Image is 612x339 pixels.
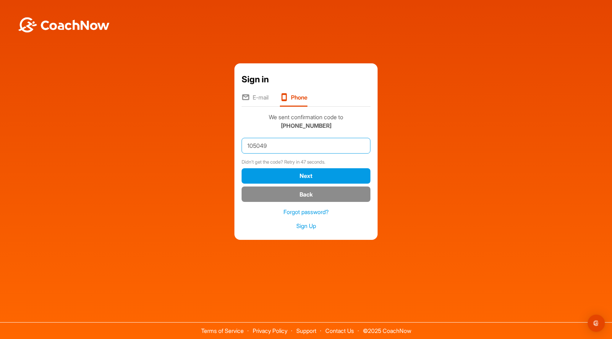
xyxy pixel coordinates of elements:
[242,187,370,202] button: Back
[296,327,316,334] a: Support
[359,323,415,334] span: © 2025 CoachNow
[201,327,244,334] a: Terms of Service
[242,138,370,154] input: Verification Code
[17,17,110,33] img: BwLJSsUCoWCh5upNqxVrqldRgqLPVwmV24tXu5FoVAoFEpwwqQ3VIfuoInZCoVCoTD4vwADAC3ZFMkVEQFDAAAAAElFTkSuQmCC
[242,208,370,216] a: Forgot password?
[242,222,370,230] a: Sign Up
[242,93,268,107] li: E-mail
[588,315,605,332] div: Open Intercom Messenger
[281,122,331,129] strong: [PHONE_NUMBER]
[242,113,370,130] div: We sent confirmation code to
[284,159,325,165] span: Retry in 47 seconds.
[242,168,370,184] button: Next
[280,93,307,107] li: Phone
[253,327,287,334] a: Privacy Policy
[242,159,370,166] div: Didn't get the code?
[325,327,354,334] a: Contact Us
[242,73,370,86] div: Sign in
